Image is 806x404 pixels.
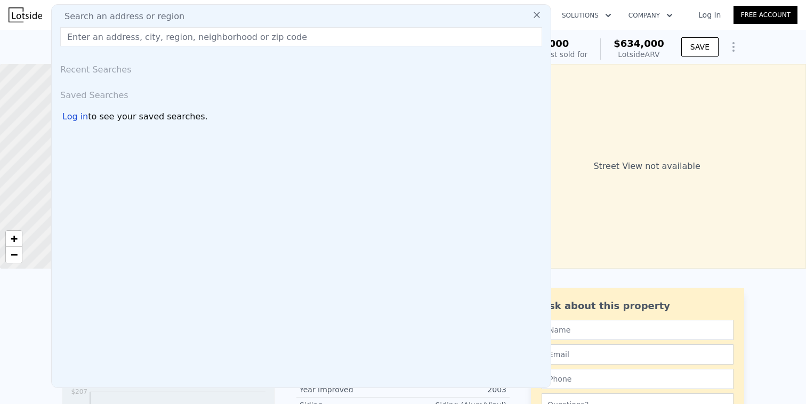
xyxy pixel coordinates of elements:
button: Solutions [553,6,620,25]
input: Name [542,320,734,340]
span: to see your saved searches. [88,110,207,123]
button: SAVE [681,37,719,56]
a: Free Account [734,6,797,24]
tspan: $207 [71,388,87,395]
div: Log in [62,110,88,123]
a: Zoom out [6,247,22,263]
div: Ask about this property [542,298,734,313]
input: Email [542,344,734,365]
a: Zoom in [6,231,22,247]
span: $634,000 [614,38,664,49]
div: Year Improved [300,384,403,395]
div: 2003 [403,384,506,395]
input: Phone [542,369,734,389]
div: Saved Searches [56,80,546,106]
span: Search an address or region [56,10,184,23]
img: Lotside [9,7,42,22]
span: − [11,248,18,261]
span: + [11,232,18,245]
button: Show Options [723,36,744,58]
a: Log In [686,10,734,20]
div: Recent Searches [56,55,546,80]
div: Lotside ARV [614,49,664,60]
button: Company [620,6,681,25]
input: Enter an address, city, region, neighborhood or zip code [60,27,542,46]
div: Street View not available [488,64,806,269]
